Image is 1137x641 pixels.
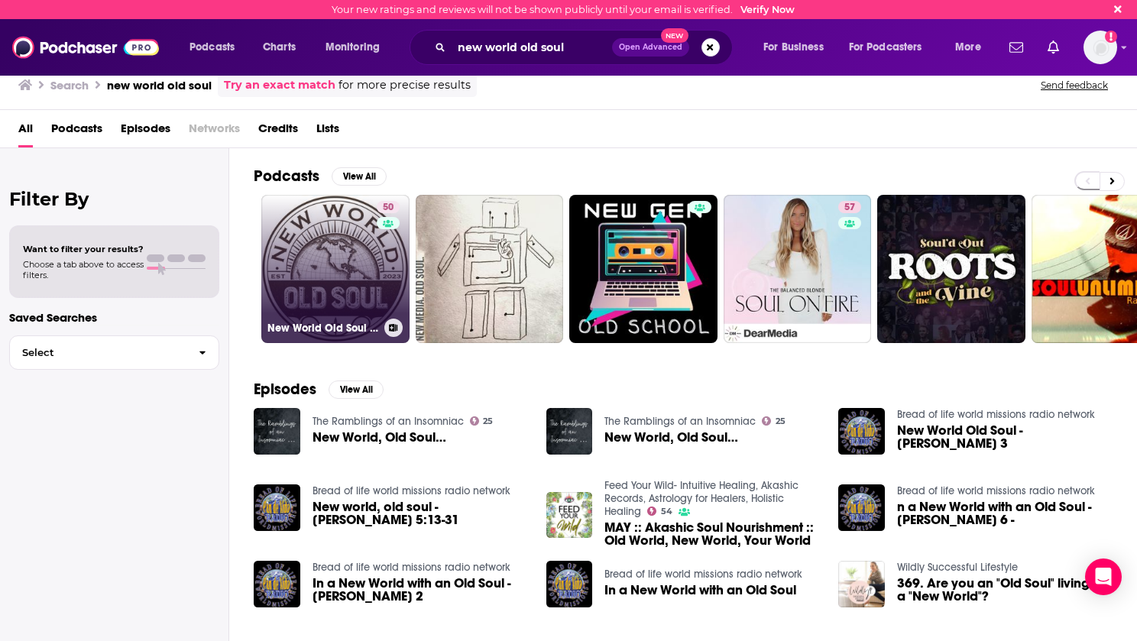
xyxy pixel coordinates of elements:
[313,431,446,444] a: New World, Old Soul…
[253,35,305,60] a: Charts
[604,568,802,581] a: Bread of life world missions radio network
[647,507,672,516] a: 54
[121,116,170,147] a: Episodes
[254,167,387,186] a: PodcastsView All
[224,76,335,94] a: Try an exact match
[313,415,464,428] a: The Ramblings of an Insomniac
[1084,31,1117,64] span: Logged in as kimmiveritas
[724,195,872,343] a: 57
[313,577,528,603] a: In a New World with an Old Soul - Daniel 2
[604,521,820,547] a: MAY :: Akashic Soul Nourishment :: Old World, New World, Your World
[619,44,682,51] span: Open Advanced
[1036,79,1113,92] button: Send feedback
[838,484,885,531] img: n a New World with an Old Soul - Daniel 6 -
[377,201,400,213] a: 50
[844,200,855,215] span: 57
[740,4,795,15] a: Verify Now
[546,561,593,607] img: In a New World with an Old Soul
[424,30,747,65] div: Search podcasts, credits, & more...
[897,500,1113,526] a: n a New World with an Old Soul - Daniel 6 -
[897,484,1095,497] a: Bread of life world missions radio network
[326,37,380,58] span: Monitoring
[897,424,1113,450] span: New World Old Soul - [PERSON_NAME] 3
[189,37,235,58] span: Podcasts
[661,28,688,43] span: New
[254,408,300,455] img: New World, Old Soul…
[50,78,89,92] h3: Search
[612,38,689,57] button: Open AdvancedNew
[1084,31,1117,64] img: User Profile
[383,200,394,215] span: 50
[1041,34,1065,60] a: Show notifications dropdown
[51,116,102,147] a: Podcasts
[313,500,528,526] span: New world, old soul - [PERSON_NAME] 5:13-31
[179,35,254,60] button: open menu
[753,35,843,60] button: open menu
[604,479,798,518] a: Feed Your Wild- Intuitive Healing, Akashic Records, Astrology for Healers, Holistic Healing
[254,561,300,607] a: In a New World with an Old Soul - Daniel 2
[254,167,319,186] h2: Podcasts
[762,416,786,426] a: 25
[546,492,593,539] img: MAY :: Akashic Soul Nourishment :: Old World, New World, Your World
[313,484,510,497] a: Bread of life world missions radio network
[107,78,212,92] h3: new world old soul
[763,37,824,58] span: For Business
[661,508,672,515] span: 54
[23,259,144,280] span: Choose a tab above to access filters.
[263,37,296,58] span: Charts
[604,431,738,444] a: New World, Old Soul…
[838,201,861,213] a: 57
[9,335,219,370] button: Select
[849,37,922,58] span: For Podcasters
[1105,31,1117,43] svg: Email not verified
[470,416,494,426] a: 25
[897,408,1095,421] a: Bread of life world missions radio network
[332,4,795,15] div: Your new ratings and reviews will not be shown publicly until your email is verified.
[546,408,593,455] img: New World, Old Soul…
[776,418,786,425] span: 25
[12,33,159,62] a: Podchaser - Follow, Share and Rate Podcasts
[339,76,471,94] span: for more precise results
[897,577,1113,603] a: 369. Are you an "Old Soul" living in a "New World"?
[23,244,144,254] span: Want to filter your results?
[452,35,612,60] input: Search podcasts, credits, & more...
[1084,31,1117,64] button: Show profile menu
[258,116,298,147] a: Credits
[897,561,1018,574] a: Wildly Successful Lifestyle
[329,380,384,399] button: View All
[944,35,1000,60] button: open menu
[254,380,316,399] h2: Episodes
[955,37,981,58] span: More
[604,415,756,428] a: The Ramblings of an Insomniac
[313,577,528,603] span: In a New World with an Old Soul - [PERSON_NAME] 2
[1003,34,1029,60] a: Show notifications dropdown
[18,116,33,147] span: All
[316,116,339,147] a: Lists
[483,418,493,425] span: 25
[9,310,219,325] p: Saved Searches
[254,484,300,531] img: New world, old soul - Daniel 5:13-31
[604,584,796,597] a: In a New World with an Old Soul
[9,188,219,210] h2: Filter By
[839,35,944,60] button: open menu
[838,561,885,607] img: 369. Are you an "Old Soul" living in a "New World"?
[315,35,400,60] button: open menu
[838,408,885,455] img: New World Old Soul - Daniel 3
[332,167,387,186] button: View All
[313,500,528,526] a: New world, old soul - Daniel 5:13-31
